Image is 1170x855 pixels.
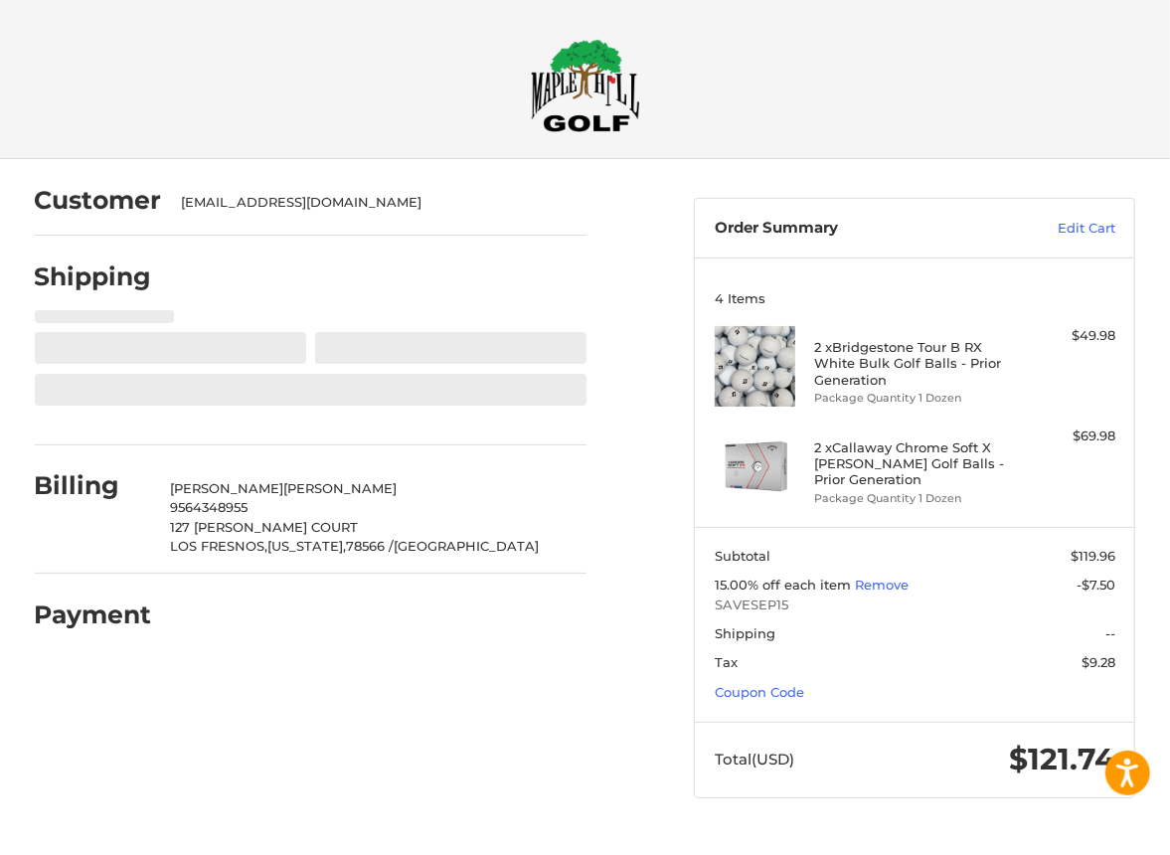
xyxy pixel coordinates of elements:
[1015,326,1115,346] div: $49.98
[815,490,1011,507] li: Package Quantity 1 Dozen
[815,339,1011,388] h4: 2 x Bridgestone Tour B RX White Bulk Golf Balls - Prior Generation
[715,684,804,700] a: Coupon Code
[715,750,794,769] span: Total (USD)
[1105,625,1115,641] span: --
[1077,577,1115,593] span: -$7.50
[715,625,775,641] span: Shipping
[1071,548,1115,564] span: $119.96
[181,193,568,213] div: [EMAIL_ADDRESS][DOMAIN_NAME]
[267,538,346,554] span: [US_STATE],
[715,548,770,564] span: Subtotal
[815,390,1011,407] li: Package Quantity 1 Dozen
[283,480,397,496] span: [PERSON_NAME]
[715,596,1115,615] span: SAVESEP15
[35,470,151,501] h2: Billing
[715,290,1115,306] h3: 4 Items
[35,185,162,216] h2: Customer
[988,219,1115,239] a: Edit Cart
[170,499,248,515] span: 9564348955
[1009,741,1115,777] span: $121.74
[715,219,988,239] h3: Order Summary
[855,577,909,593] a: Remove
[1015,427,1115,446] div: $69.98
[346,538,394,554] span: 78566 /
[394,538,539,554] span: [GEOGRAPHIC_DATA]
[1082,654,1115,670] span: $9.28
[170,519,358,535] span: 127 [PERSON_NAME] COURT
[170,538,267,554] span: LOS FRESNOS,
[170,480,283,496] span: [PERSON_NAME]
[35,599,152,630] h2: Payment
[715,577,855,593] span: 15.00% off each item
[35,261,152,292] h2: Shipping
[531,39,640,132] img: Maple Hill Golf
[715,654,738,670] span: Tax
[815,439,1011,488] h4: 2 x Callaway Chrome Soft X [PERSON_NAME] Golf Balls - Prior Generation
